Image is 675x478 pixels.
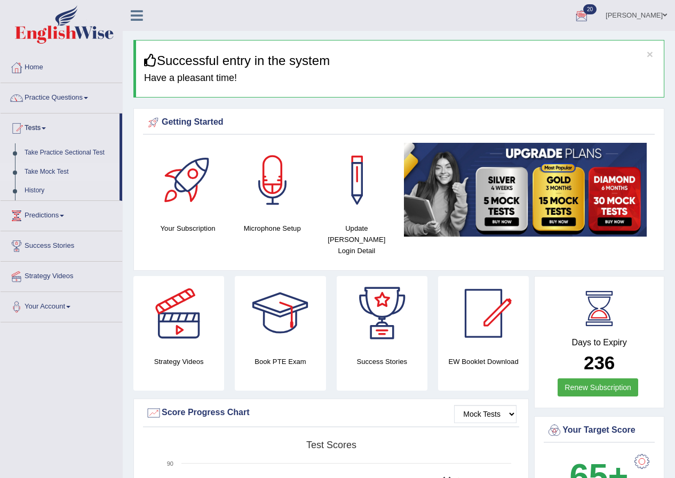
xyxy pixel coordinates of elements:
tspan: Test scores [306,440,356,450]
h4: Microphone Setup [235,223,309,234]
h4: EW Booklet Download [438,356,529,367]
text: 90 [167,460,173,467]
img: small5.jpg [404,143,647,237]
h4: Update [PERSON_NAME] Login Detail [320,223,393,256]
h3: Successful entry in the system [144,54,656,68]
h4: Have a pleasant time! [144,73,656,84]
a: Take Practice Sectional Test [20,143,120,163]
h4: Days to Expiry [546,338,652,347]
a: Tests [1,114,120,140]
a: Your Account [1,292,122,319]
a: Renew Subscription [558,378,638,396]
div: Your Target Score [546,423,652,439]
a: Take Mock Test [20,163,120,182]
h4: Book PTE Exam [235,356,325,367]
a: Strategy Videos [1,262,122,288]
b: 236 [584,352,615,373]
h4: Your Subscription [151,223,225,234]
a: Predictions [1,201,122,228]
h4: Success Stories [337,356,427,367]
div: Score Progress Chart [146,405,517,421]
div: Getting Started [146,115,652,131]
button: × [647,48,653,60]
a: Success Stories [1,231,122,258]
span: 20 [583,4,597,14]
a: Practice Questions [1,83,122,110]
h4: Strategy Videos [133,356,224,367]
a: Home [1,53,122,79]
a: History [20,181,120,200]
